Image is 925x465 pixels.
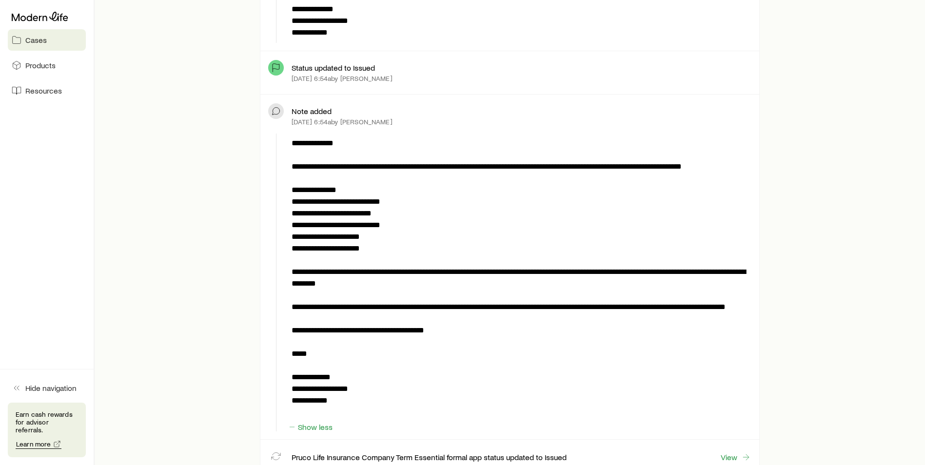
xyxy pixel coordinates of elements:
span: Cases [25,35,47,45]
span: Products [25,60,56,70]
button: Hide navigation [8,377,86,399]
a: Cases [8,29,86,51]
a: Resources [8,80,86,101]
p: Note added [292,106,332,116]
p: Pruco Life Insurance Company Term Essential formal app status updated to Issued [292,452,567,462]
p: [DATE] 6:54a by [PERSON_NAME] [292,75,392,82]
p: [DATE] 6:54a by [PERSON_NAME] [292,118,392,126]
a: Products [8,55,86,76]
p: Earn cash rewards for advisor referrals. [16,410,78,434]
a: View [720,452,751,463]
div: Earn cash rewards for advisor referrals.Learn more [8,403,86,457]
p: Status updated to Issued [292,63,375,73]
span: Resources [25,86,62,96]
span: Learn more [16,441,51,447]
button: Show less [288,423,333,432]
span: Hide navigation [25,383,77,393]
